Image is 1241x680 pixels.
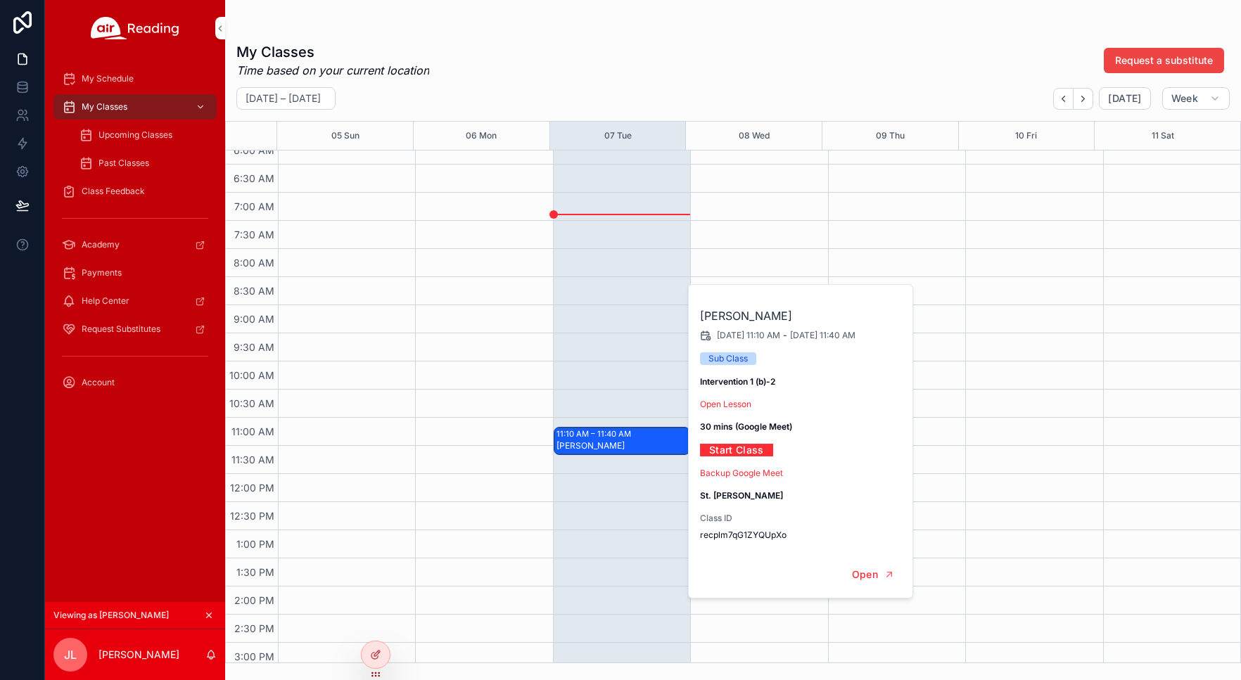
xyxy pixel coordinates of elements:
span: 11:30 AM [228,454,278,466]
span: 12:30 PM [227,510,278,522]
span: JL [64,646,77,663]
div: scrollable content [45,56,225,413]
span: 10:00 AM [226,369,278,381]
span: 9:30 AM [230,341,278,353]
span: [DATE] [1108,92,1141,105]
button: 08 Wed [739,122,770,150]
button: Request a substitute [1104,48,1224,73]
span: Class Feedback [82,186,145,197]
h2: [PERSON_NAME] [700,307,903,324]
span: 8:00 AM [230,257,278,269]
span: 6:00 AM [230,144,278,156]
span: Open [852,568,878,581]
img: App logo [91,17,179,39]
a: Payments [53,260,217,286]
button: Next [1074,88,1093,110]
button: 05 Sun [331,122,359,150]
span: Viewing as [PERSON_NAME] [53,610,169,621]
span: My Classes [82,101,127,113]
span: Upcoming Classes [98,129,172,141]
span: [DATE] 11:10 AM [717,330,780,341]
span: 3:00 PM [231,650,278,662]
a: Start Class [700,439,773,461]
a: Help Center [53,288,217,314]
button: 10 Fri [1015,122,1037,150]
h2: [DATE] – [DATE] [246,91,321,105]
h1: My Classes [236,42,429,62]
button: Week [1162,87,1230,110]
a: Upcoming Classes [70,122,217,148]
a: My Classes [53,94,217,120]
div: 11:10 AM – 11:40 AM[PERSON_NAME] [554,428,689,454]
button: 06 Mon [466,122,497,150]
div: 11:10 AM – 11:40 AM [556,428,635,440]
span: Request Substitutes [82,323,160,335]
button: 09 Thu [876,122,905,150]
span: 2:00 PM [231,594,278,606]
span: 1:30 PM [233,566,278,578]
span: Week [1171,92,1198,105]
strong: Intervention 1 (b)-2 [700,376,775,387]
span: - [783,330,787,341]
span: [DATE] 11:40 AM [790,330,855,341]
span: Help Center [82,295,129,307]
a: My Schedule [53,66,217,91]
a: Open Lesson [700,399,751,409]
span: 6:30 AM [230,172,278,184]
button: Open [843,563,904,586]
span: recplm7qG1ZYQUpXo [700,530,903,541]
span: Past Classes [98,158,149,169]
a: Request Substitutes [53,316,217,342]
div: Sub Class [708,352,748,365]
span: My Schedule [82,73,134,84]
span: 9:00 AM [230,313,278,325]
em: Time based on your current location [236,62,429,79]
a: Backup Google Meet [700,468,783,478]
span: 10:30 AM [226,397,278,409]
a: Past Classes [70,150,217,176]
button: 07 Tue [604,122,632,150]
span: Account [82,377,115,388]
button: 11 Sat [1152,122,1174,150]
span: 2:30 PM [231,622,278,634]
a: Class Feedback [53,179,217,204]
div: [PERSON_NAME] [556,440,689,451]
span: Payments [82,267,122,278]
a: Account [53,370,217,395]
span: 1:00 PM [233,538,278,550]
span: 11:00 AM [228,425,278,437]
button: [DATE] [1099,87,1150,110]
span: 12:00 PM [227,482,278,494]
span: 8:30 AM [230,285,278,297]
p: [PERSON_NAME] [98,648,179,662]
span: Class ID [700,513,903,524]
button: Back [1053,88,1074,110]
span: 7:00 AM [231,200,278,212]
span: 7:30 AM [231,229,278,240]
strong: St. [PERSON_NAME] [700,490,783,501]
strong: 30 mins (Google Meet) [700,421,792,432]
span: Academy [82,239,120,250]
span: Request a substitute [1115,53,1213,68]
a: Academy [53,232,217,257]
